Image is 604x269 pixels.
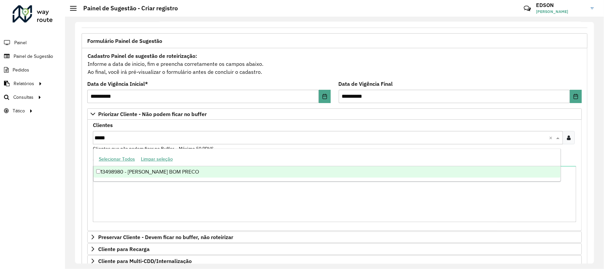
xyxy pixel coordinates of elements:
div: Priorizar Cliente - Não podem ficar no buffer [87,120,582,231]
span: Clear all [549,134,555,142]
label: Data de Vigência Inicial [87,80,148,88]
a: Priorizar Cliente - Não podem ficar no buffer [87,108,582,120]
span: Cliente para Multi-CDD/Internalização [98,258,192,264]
a: Cliente para Recarga [87,243,582,255]
span: Formulário Painel de Sugestão [87,38,162,44]
ng-dropdown-panel: Options list [93,149,561,182]
span: Relatórios [14,80,34,87]
button: Selecionar Todos [96,154,138,164]
button: Limpar seleção [138,154,176,164]
div: 13498980 - [PERSON_NAME] BOM PRECO [94,166,561,178]
div: Informe a data de inicio, fim e preencha corretamente os campos abaixo. Ao final, você irá pré-vi... [87,52,582,76]
a: Cliente para Multi-CDD/Internalização [87,255,582,267]
span: Painel de Sugestão [14,53,53,60]
span: [PERSON_NAME] [536,9,586,15]
span: Tático [13,107,25,114]
label: Clientes [93,121,113,129]
strong: Cadastro Painel de sugestão de roteirização: [88,53,197,59]
h3: EDSON [536,2,586,8]
span: Pedidos [13,67,29,73]
small: Clientes que não podem ficar no Buffer – Máximo 50 PDVS [93,146,214,152]
span: Preservar Cliente - Devem ficar no buffer, não roteirizar [98,234,233,240]
button: Choose Date [570,90,582,103]
button: Choose Date [319,90,331,103]
label: Data de Vigência Final [339,80,393,88]
a: Preservar Cliente - Devem ficar no buffer, não roteirizar [87,231,582,243]
h2: Painel de Sugestão - Criar registro [77,5,178,12]
span: Cliente para Recarga [98,246,150,252]
span: Painel [14,39,27,46]
span: Priorizar Cliente - Não podem ficar no buffer [98,111,207,117]
a: Contato Rápido [520,1,534,16]
span: Consultas [13,94,34,101]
